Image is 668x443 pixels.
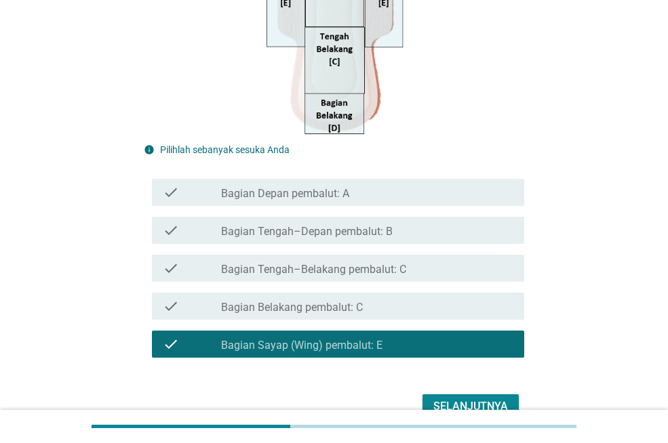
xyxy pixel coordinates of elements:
[221,263,406,276] label: Bagian Tengah–Belakang pembalut: C
[163,184,179,201] i: check
[221,339,382,352] label: Bagian Sayap (Wing) pembalut: E
[423,394,519,419] button: Selanjutnya
[163,298,179,314] i: check
[163,260,179,276] i: check
[144,144,155,155] i: info
[433,398,508,415] div: Selanjutnya
[221,301,363,314] label: Bagian Belakang pembalut: C
[163,222,179,238] i: check
[221,187,349,201] label: Bagian Depan pembalut: A
[163,336,179,352] i: check
[160,144,290,155] label: Pilihlah sebanyak sesuka Anda
[221,225,393,238] label: Bagian Tengah–Depan pembalut: B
